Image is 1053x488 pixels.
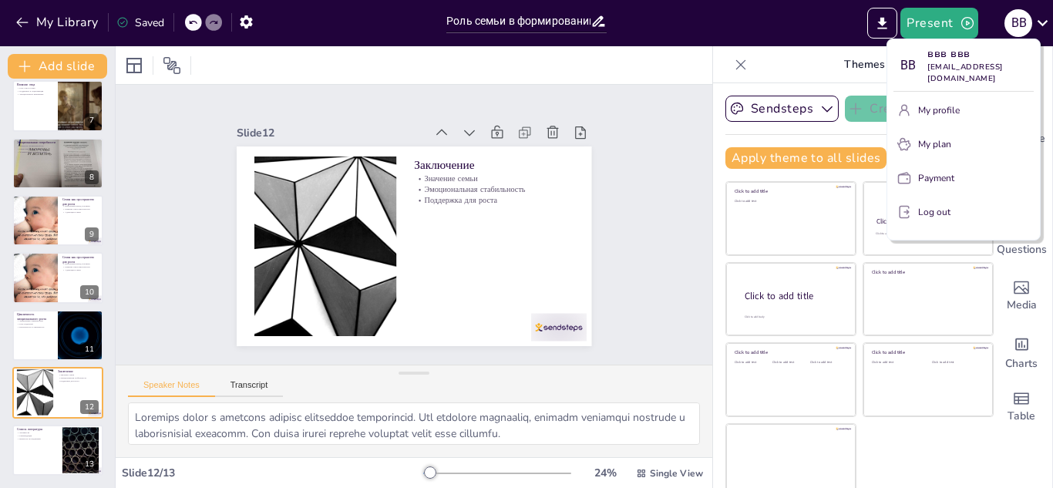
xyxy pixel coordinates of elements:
p: [EMAIL_ADDRESS][DOMAIN_NAME] [927,62,1034,85]
button: My profile [893,98,1034,123]
button: Log out [893,200,1034,224]
p: ввв ввв [927,45,1034,62]
p: Payment [918,171,954,185]
div: в в [893,52,921,79]
p: My profile [918,103,960,117]
p: Log out [918,205,950,219]
p: My plan [918,137,951,151]
button: Payment [893,166,1034,190]
button: My plan [893,132,1034,156]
